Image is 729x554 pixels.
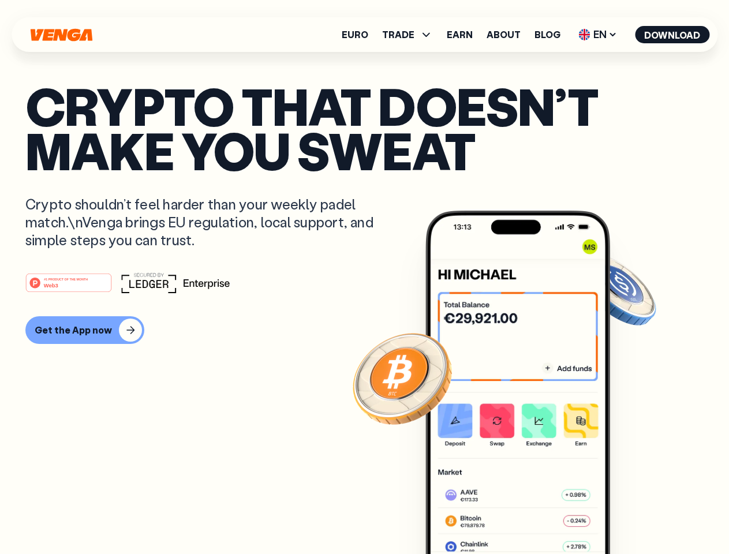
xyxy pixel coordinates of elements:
span: EN [574,25,621,44]
a: About [487,30,521,39]
button: Download [635,26,709,43]
p: Crypto that doesn’t make you sweat [25,84,704,172]
img: flag-uk [578,29,590,40]
div: Get the App now [35,324,112,336]
a: Euro [342,30,368,39]
a: Get the App now [25,316,704,344]
a: Blog [534,30,560,39]
svg: Home [29,28,94,42]
img: USDC coin [575,248,659,331]
tspan: #1 PRODUCT OF THE MONTH [44,277,88,280]
tspan: Web3 [44,282,58,288]
button: Get the App now [25,316,144,344]
p: Crypto shouldn’t feel harder than your weekly padel match.\nVenga brings EU regulation, local sup... [25,195,390,249]
span: TRADE [382,28,433,42]
img: Bitcoin [350,326,454,430]
span: TRADE [382,30,414,39]
a: Earn [447,30,473,39]
a: #1 PRODUCT OF THE MONTHWeb3 [25,280,112,295]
